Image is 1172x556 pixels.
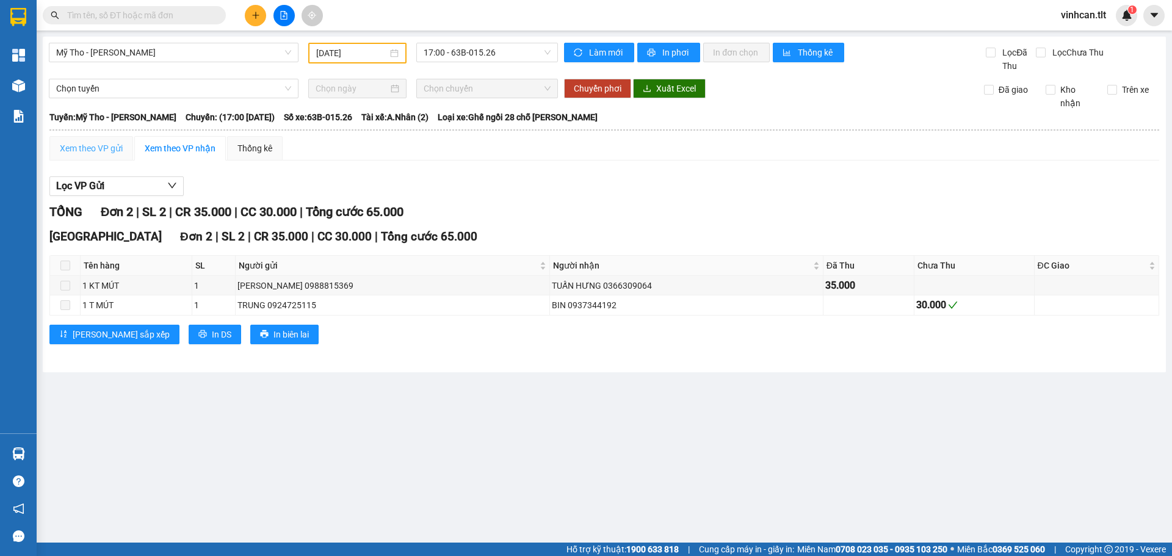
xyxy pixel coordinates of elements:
span: search [51,11,59,20]
span: Tổng cước 65.000 [306,204,403,219]
span: Đơn 2 [101,204,133,219]
button: file-add [273,5,295,26]
span: TỔNG [49,204,82,219]
span: download [643,84,651,94]
span: | [375,229,378,244]
button: downloadXuất Excel [633,79,706,98]
span: Tổng cước 65.000 [381,229,477,244]
span: Người gửi [239,259,538,272]
span: | [688,543,690,556]
span: ⚪️ [950,547,954,552]
input: Chọn ngày [316,82,388,95]
span: check [948,300,958,310]
div: 1 [194,279,233,292]
span: In DS [212,328,231,341]
span: Làm mới [589,46,624,59]
sup: 1 [1128,5,1137,14]
span: Loại xe: Ghế ngồi 28 chỗ [PERSON_NAME] [438,110,598,124]
button: syncLàm mới [564,43,634,62]
span: | [300,204,303,219]
strong: 0708 023 035 - 0935 103 250 [836,544,947,554]
span: Chọn tuyến [56,79,291,98]
b: Tuyến: Mỹ Tho - [PERSON_NAME] [49,112,176,122]
input: 07/09/2022 [316,46,388,60]
span: Người nhận [553,259,810,272]
th: SL [192,256,236,276]
span: Miền Bắc [957,543,1045,556]
span: Tài xế: A.Nhân (2) [361,110,429,124]
img: logo-vxr [10,8,26,26]
span: sync [574,48,584,58]
span: Lọc Chưa Thu [1047,46,1105,59]
img: solution-icon [12,110,25,123]
span: bar-chart [783,48,793,58]
span: SL 2 [222,229,245,244]
th: Chưa Thu [914,256,1034,276]
span: sort-ascending [59,330,68,339]
button: bar-chartThống kê [773,43,844,62]
span: Chọn chuyến [424,79,551,98]
span: Hỗ trợ kỹ thuật: [566,543,679,556]
div: [PERSON_NAME] 0988815369 [237,279,548,292]
button: aim [302,5,323,26]
input: Tìm tên, số ĐT hoặc mã đơn [67,9,211,22]
div: 35.000 [825,278,912,293]
span: Miền Nam [797,543,947,556]
img: dashboard-icon [12,49,25,62]
span: Số xe: 63B-015.26 [284,110,352,124]
span: In phơi [662,46,690,59]
button: sort-ascending[PERSON_NAME] sắp xếp [49,325,179,344]
button: Lọc VP Gửi [49,176,184,196]
span: CR 35.000 [254,229,308,244]
span: Đơn 2 [180,229,212,244]
span: Thống kê [798,46,834,59]
span: 1 [1130,5,1134,14]
strong: 0369 525 060 [993,544,1045,554]
div: TUẤN HƯNG 0366309064 [552,279,820,292]
span: Chuyến: (17:00 [DATE]) [186,110,275,124]
span: | [234,204,237,219]
div: 30.000 [916,297,1032,312]
span: | [215,229,219,244]
span: | [248,229,251,244]
span: printer [260,330,269,339]
div: 1 T MÚT [82,298,190,312]
span: 17:00 - 63B-015.26 [424,43,551,62]
span: caret-down [1149,10,1160,21]
button: In đơn chọn [703,43,770,62]
div: 1 [194,298,233,312]
span: Đã giao [994,83,1033,96]
img: warehouse-icon [12,79,25,92]
img: icon-new-feature [1121,10,1132,21]
div: BIN 0937344192 [552,298,820,312]
span: file-add [280,11,288,20]
button: plus [245,5,266,26]
div: 1 KT MÚT [82,279,190,292]
span: copyright [1104,545,1113,554]
div: Xem theo VP nhận [145,142,215,155]
button: printerIn biên lai [250,325,319,344]
div: Thống kê [237,142,272,155]
span: question-circle [13,475,24,487]
strong: 1900 633 818 [626,544,679,554]
span: [GEOGRAPHIC_DATA] [49,229,162,244]
span: Kho nhận [1055,83,1098,110]
button: printerIn DS [189,325,241,344]
span: vinhcan.tlt [1051,7,1116,23]
span: | [136,204,139,219]
span: | [169,204,172,219]
span: Trên xe [1117,83,1154,96]
span: message [13,530,24,542]
button: printerIn phơi [637,43,700,62]
span: CR 35.000 [175,204,231,219]
span: Xuất Excel [656,82,696,95]
span: CC 30.000 [241,204,297,219]
span: Lọc Đã Thu [997,46,1035,73]
span: [PERSON_NAME] sắp xếp [73,328,170,341]
span: | [311,229,314,244]
button: Chuyển phơi [564,79,631,98]
span: aim [308,11,316,20]
span: down [167,181,177,190]
button: caret-down [1143,5,1165,26]
span: printer [647,48,657,58]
